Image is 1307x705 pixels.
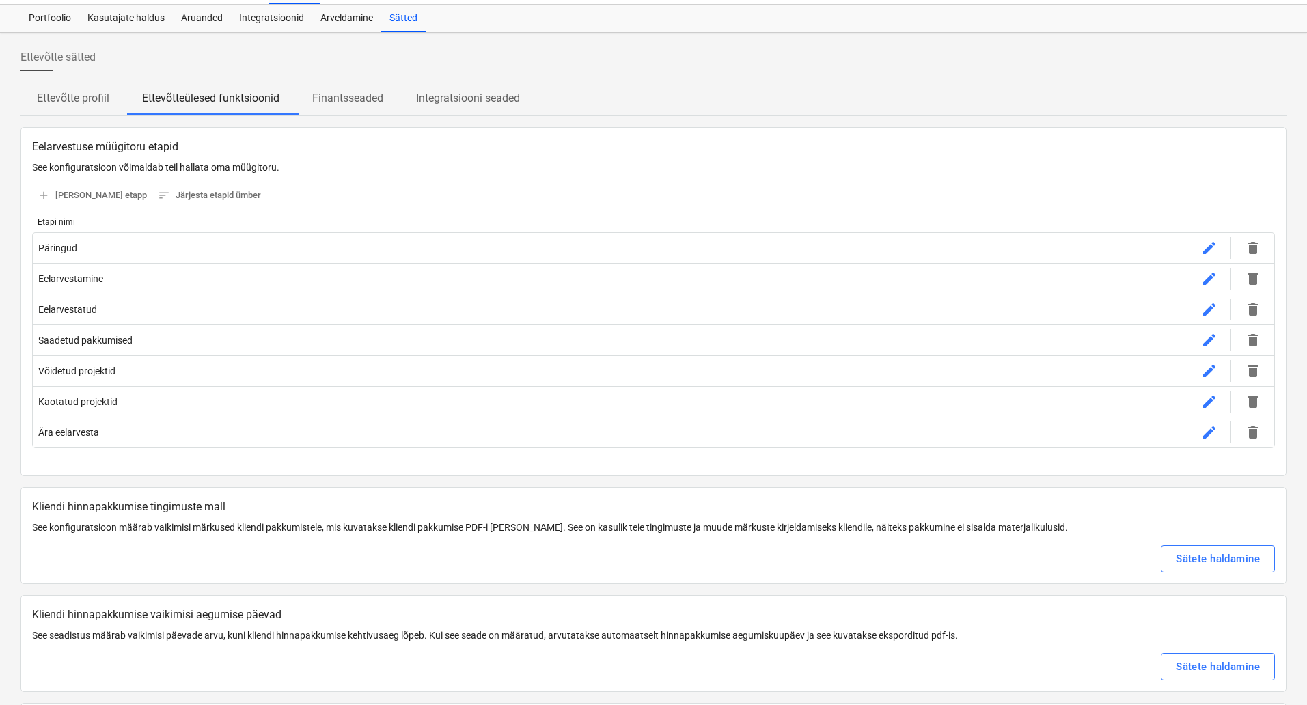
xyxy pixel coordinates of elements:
[152,185,266,206] button: Järjesta etapid ümber
[38,396,118,407] div: Kaotatud projektid
[20,49,96,66] span: Ettevõtte sätted
[1201,332,1217,348] span: edit
[142,90,279,107] p: Ettevõtteülesed funktsioonid
[32,185,152,206] button: [PERSON_NAME] etapp
[1239,639,1307,705] div: Vestlusvidin
[1201,271,1217,287] span: edit
[1239,639,1307,705] iframe: Chat Widget
[1201,363,1217,379] span: edit
[1245,424,1261,441] span: delete
[1245,240,1261,256] span: delete
[1201,424,1217,441] span: edit
[38,427,99,438] div: Ära eelarvesta
[158,189,170,202] span: sort
[1176,658,1260,676] div: Sätete haldamine
[381,5,426,32] a: Sätted
[1245,332,1261,348] span: delete
[1161,653,1275,680] button: Sätete haldamine
[312,90,383,107] p: Finantsseaded
[38,273,103,284] div: Eelarvestamine
[32,499,1275,515] p: Kliendi hinnapakkumise tingimuste mall
[20,5,79,32] a: Portfoolio
[38,365,115,376] div: Võidetud projektid
[32,139,1275,155] p: Eelarvestuse müügitoru etapid
[32,607,1275,623] p: Kliendi hinnapakkumise vaikimisi aegumise päevad
[173,5,231,32] a: Aruanded
[158,188,261,204] span: Järjesta etapid ümber
[38,188,147,204] span: [PERSON_NAME] etapp
[38,189,50,202] span: add
[32,521,1275,534] p: See konfiguratsioon määrab vaikimisi märkused kliendi pakkumistele, mis kuvatakse kliendi pakkumi...
[1201,301,1217,318] span: edit
[1245,301,1261,318] span: delete
[38,243,77,253] div: Päringud
[32,628,1275,642] p: See seadistus määrab vaikimisi päevade arvu, kuni kliendi hinnapakkumise kehtivusaeg lõpeb. Kui s...
[38,217,1182,227] div: Etapi nimi
[37,90,109,107] p: Ettevõtte profiil
[32,161,1275,174] p: See konfiguratsioon võimaldab teil hallata oma müügitoru.
[416,90,520,107] p: Integratsiooni seaded
[312,5,381,32] a: Arveldamine
[1161,545,1275,572] button: Sätete haldamine
[1201,240,1217,256] span: edit
[1245,363,1261,379] span: delete
[1245,271,1261,287] span: delete
[231,5,312,32] a: Integratsioonid
[38,335,133,346] div: Saadetud pakkumised
[1245,393,1261,410] span: delete
[1201,393,1217,410] span: edit
[79,5,173,32] a: Kasutajate haldus
[38,304,97,315] div: Eelarvestatud
[1176,550,1260,568] div: Sätete haldamine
